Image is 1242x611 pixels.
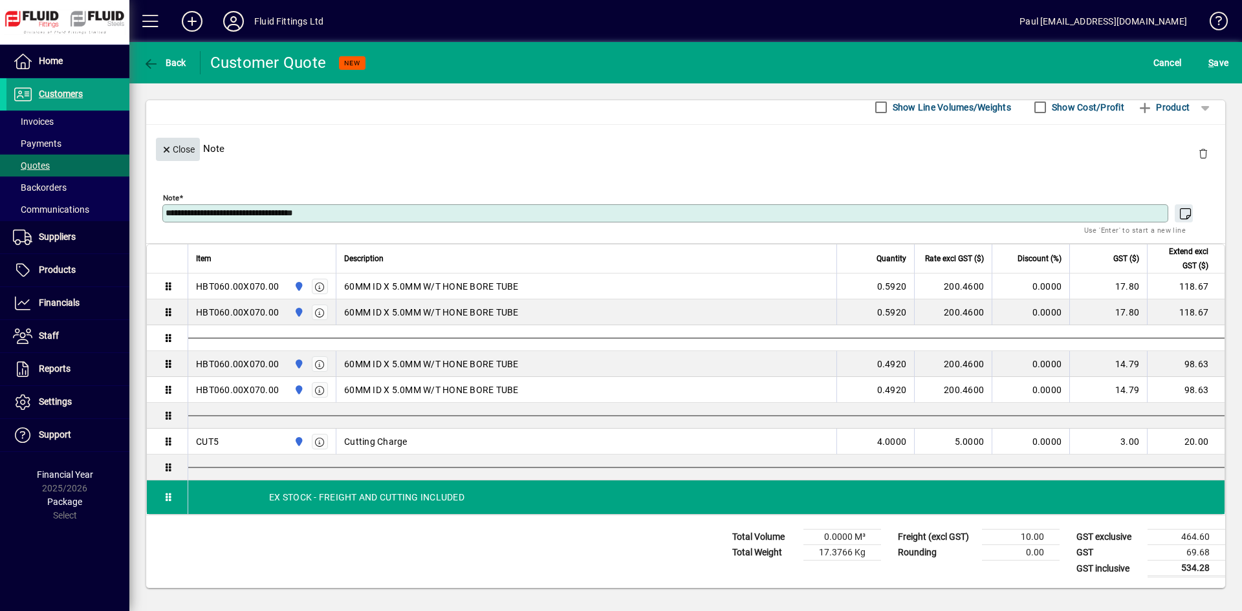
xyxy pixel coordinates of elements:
a: Invoices [6,111,129,133]
span: 0.4920 [877,358,907,370]
span: Item [196,252,212,266]
span: Products [39,264,76,275]
td: 464.60 [1148,530,1225,545]
span: Rate excl GST ($) [925,252,984,266]
span: 0.4920 [877,383,907,396]
span: 60MM ID X 5.0MM W/T HONE BORE TUBE [344,358,519,370]
div: 200.4600 [922,358,984,370]
div: HBT060.00X070.00 [196,383,279,396]
td: 0.0000 [992,351,1069,377]
span: 60MM ID X 5.0MM W/T HONE BORE TUBE [344,383,519,396]
div: 200.4600 [922,306,984,319]
span: 60MM ID X 5.0MM W/T HONE BORE TUBE [344,306,519,319]
span: Reports [39,363,71,374]
td: 98.63 [1147,377,1225,403]
td: GST [1070,545,1148,561]
a: Reports [6,353,129,385]
button: Add [171,10,213,33]
span: Product [1137,97,1190,118]
div: Note [146,125,1225,172]
td: 0.0000 [992,299,1069,325]
td: 69.68 [1148,545,1225,561]
span: Suppliers [39,231,76,242]
a: Payments [6,133,129,155]
span: Cutting Charge [344,435,408,448]
span: Customers [39,89,83,99]
td: Total Weight [726,545,803,561]
div: 200.4600 [922,383,984,396]
button: Back [140,51,190,74]
td: 17.80 [1069,299,1147,325]
a: Quotes [6,155,129,177]
div: Paul [EMAIL_ADDRESS][DOMAIN_NAME] [1019,11,1187,32]
span: 0.5920 [877,280,907,293]
span: Home [39,56,63,66]
div: 5.0000 [922,435,984,448]
button: Cancel [1150,51,1185,74]
span: Quantity [877,252,906,266]
td: 14.79 [1069,377,1147,403]
div: CUT5 [196,435,219,448]
span: Description [344,252,384,266]
td: 534.28 [1148,561,1225,577]
button: Close [156,138,200,161]
div: 200.4600 [922,280,984,293]
span: Backorders [13,182,67,193]
span: Financial Year [37,469,93,480]
td: 98.63 [1147,351,1225,377]
td: GST exclusive [1070,530,1148,545]
span: Payments [13,138,61,149]
div: HBT060.00X070.00 [196,306,279,319]
span: Close [161,139,195,160]
a: Communications [6,198,129,220]
span: AUCKLAND [290,434,305,449]
app-page-header-button: Delete [1188,147,1219,159]
span: Cancel [1153,52,1182,73]
td: 14.79 [1069,351,1147,377]
mat-label: Note [163,193,179,202]
div: EX STOCK - FREIGHT AND CUTTING INCLUDED [188,480,1225,514]
button: Product [1131,96,1196,119]
td: 10.00 [982,530,1060,545]
span: Financials [39,297,80,308]
span: Discount (%) [1018,252,1062,266]
span: AUCKLAND [290,357,305,371]
td: Total Volume [726,530,803,545]
td: 0.0000 M³ [803,530,881,545]
span: S [1208,58,1214,68]
span: AUCKLAND [290,305,305,319]
td: Freight (excl GST) [891,530,982,545]
td: 20.00 [1147,429,1225,455]
button: Save [1205,51,1232,74]
td: 0.0000 [992,429,1069,455]
label: Show Cost/Profit [1049,101,1124,114]
app-page-header-button: Close [153,143,203,155]
span: Communications [13,204,89,215]
div: HBT060.00X070.00 [196,358,279,370]
span: 60MM ID X 5.0MM W/T HONE BORE TUBE [344,280,519,293]
td: 17.3766 Kg [803,545,881,561]
td: 3.00 [1069,429,1147,455]
span: Support [39,429,71,440]
mat-hint: Use 'Enter' to start a new line [1084,222,1186,237]
td: 0.00 [982,545,1060,561]
label: Show Line Volumes/Weights [890,101,1011,114]
a: Home [6,45,129,78]
td: 118.67 [1147,273,1225,299]
a: Knowledge Base [1200,3,1226,45]
a: Support [6,419,129,451]
span: GST ($) [1113,252,1139,266]
button: Delete [1188,138,1219,169]
td: 118.67 [1147,299,1225,325]
span: Package [47,497,82,507]
button: Profile [213,10,254,33]
td: GST inclusive [1070,561,1148,577]
a: Suppliers [6,221,129,253]
span: 0.5920 [877,306,907,319]
td: 0.0000 [992,377,1069,403]
td: Rounding [891,545,982,561]
a: Backorders [6,177,129,198]
td: 17.80 [1069,273,1147,299]
span: Extend excl GST ($) [1155,244,1208,273]
span: NEW [344,59,360,67]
